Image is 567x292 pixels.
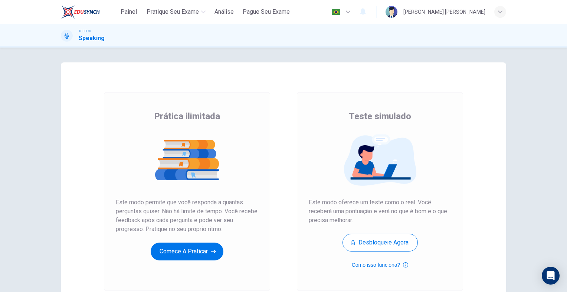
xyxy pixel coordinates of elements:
a: EduSynch logo [61,4,117,19]
span: Análise [214,7,234,16]
span: Pratique seu exame [147,7,199,16]
button: Painel [117,5,141,19]
button: Pague Seu Exame [240,5,293,19]
div: Open Intercom Messenger [542,267,560,285]
span: Este modo oferece um teste como o real. Você receberá uma pontuação e verá no que é bom e o que p... [309,198,451,225]
img: pt [331,9,341,15]
h1: Speaking [79,34,105,43]
span: Pague Seu Exame [243,7,290,16]
button: Comece a praticar [151,243,223,260]
span: Prática ilimitada [154,110,220,122]
span: Este modo permite que você responda a quantas perguntas quiser. Não há limite de tempo. Você rece... [116,198,258,234]
span: TOEFL® [79,29,91,34]
button: Desbloqueie agora [343,234,418,252]
button: Análise [212,5,237,19]
img: EduSynch logo [61,4,100,19]
button: Pratique seu exame [144,5,209,19]
div: [PERSON_NAME] [PERSON_NAME] [403,7,485,16]
button: Como isso funciona? [352,260,409,269]
img: Profile picture [386,6,397,18]
span: Teste simulado [349,110,411,122]
span: Painel [121,7,137,16]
